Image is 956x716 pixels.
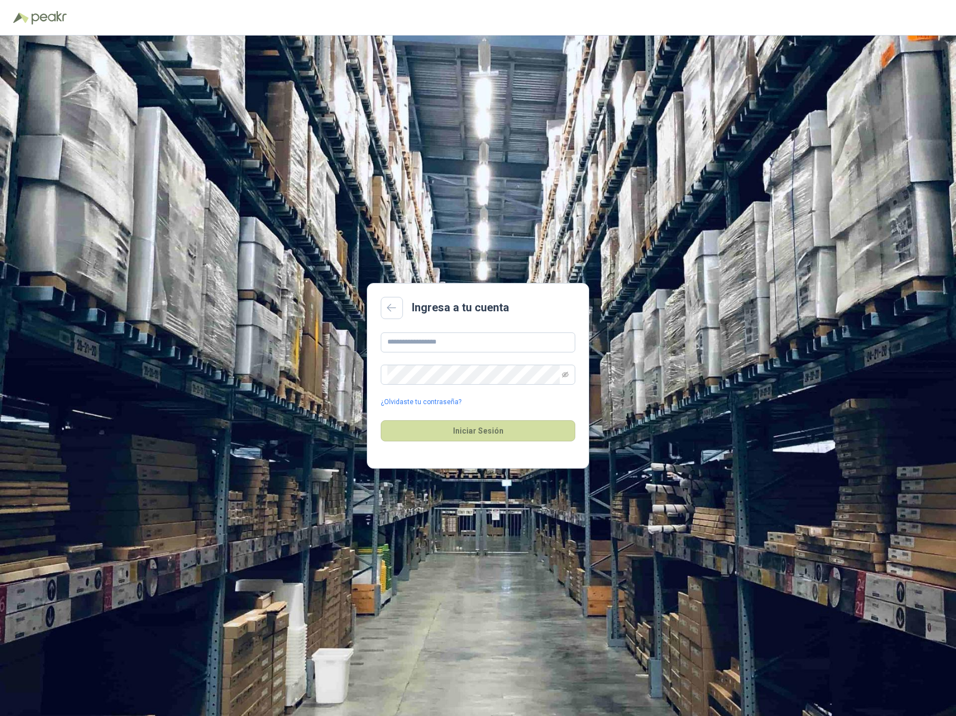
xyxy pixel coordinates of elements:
[31,11,67,24] img: Peakr
[562,371,569,378] span: eye-invisible
[381,397,461,407] a: ¿Olvidaste tu contraseña?
[13,12,29,23] img: Logo
[412,299,509,316] h2: Ingresa a tu cuenta
[381,420,575,441] button: Iniciar Sesión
